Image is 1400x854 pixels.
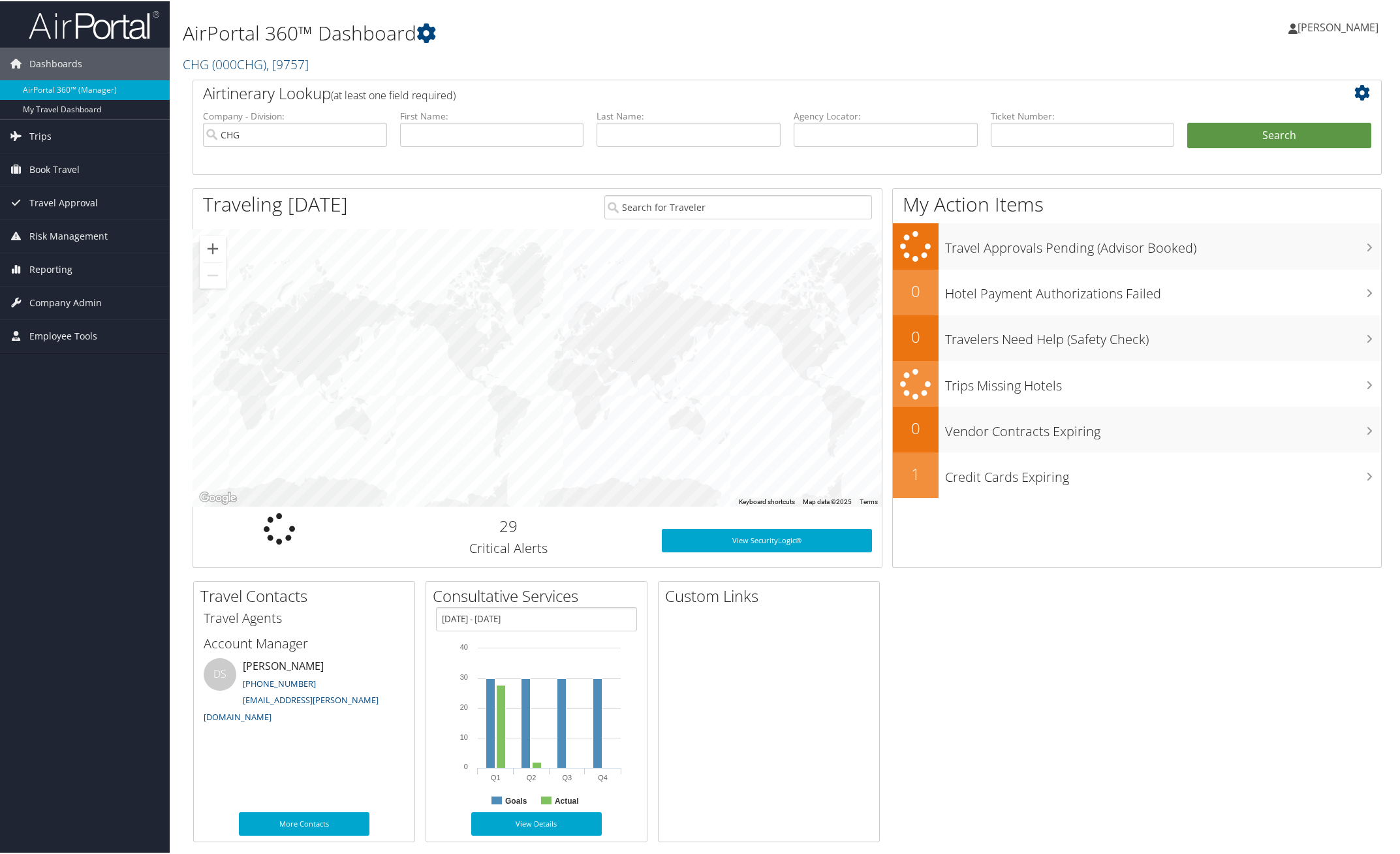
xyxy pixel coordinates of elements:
h1: AirPortal 360™ Dashboard [183,18,989,46]
h1: My Action Items [893,189,1381,217]
span: Trips [29,119,52,151]
tspan: 0 [464,761,468,769]
label: Company - Division: [203,108,387,121]
h3: Vendor Contracts Expiring [945,415,1381,439]
button: Zoom out [200,261,226,287]
h2: 1 [893,462,939,484]
h2: 0 [893,324,939,347]
h3: Critical Alerts [375,538,642,556]
h3: Trips Missing Hotels [945,369,1381,394]
h3: Account Manager [204,633,405,652]
h2: Airtinerary Lookup [203,81,1272,103]
h2: 0 [893,279,939,301]
span: Travel Approval [29,185,98,218]
span: ( 000CHG ) [212,54,266,72]
label: Last Name: [597,108,781,121]
button: Zoom in [200,234,226,261]
li: [PERSON_NAME] [197,657,411,727]
span: Reporting [29,252,72,285]
tspan: 30 [460,672,468,680]
a: [PERSON_NAME] [1288,7,1392,46]
a: 0Vendor Contracts Expiring [893,405,1381,451]
a: More Contacts [239,811,369,834]
tspan: 40 [460,642,468,650]
span: Map data ©2025 [803,497,852,504]
h3: Credit Cards Expiring [945,460,1381,485]
a: Terms (opens in new tab) [860,497,878,504]
img: Google [196,488,240,505]
a: [PHONE_NUMBER] [243,676,316,688]
a: View SecurityLogic® [662,528,872,551]
a: 0Hotel Payment Authorizations Failed [893,268,1381,314]
text: Q3 [563,772,572,780]
label: First Name: [400,108,584,121]
a: Trips Missing Hotels [893,360,1381,406]
span: Company Admin [29,285,102,318]
div: DS [204,657,236,689]
tspan: 10 [460,732,468,740]
img: airportal-logo.png [29,8,159,39]
a: 0Travelers Need Help (Safety Check) [893,314,1381,360]
text: Q2 [527,772,537,780]
text: Goals [505,795,527,804]
h2: 29 [375,514,642,536]
label: Ticket Number: [991,108,1175,121]
input: Search for Traveler [604,194,871,218]
span: Risk Management [29,219,108,251]
span: [PERSON_NAME] [1298,19,1378,33]
h2: Travel Contacts [200,584,414,606]
a: Travel Approvals Pending (Advisor Booked) [893,222,1381,268]
label: Agency Locator: [794,108,978,121]
h2: Consultative Services [433,584,647,606]
text: Q1 [491,772,501,780]
h2: Custom Links [665,584,879,606]
span: , [ 9757 ] [266,54,309,72]
span: Employee Tools [29,319,97,351]
a: Open this area in Google Maps (opens a new window) [196,488,240,505]
h3: Travel Agents [204,608,405,626]
span: Book Travel [29,152,80,185]
span: Dashboards [29,46,82,79]
button: Keyboard shortcuts [739,496,795,505]
button: Search [1187,121,1371,148]
span: (at least one field required) [331,87,456,101]
tspan: 20 [460,702,468,710]
h3: Travel Approvals Pending (Advisor Booked) [945,231,1381,256]
h3: Travelers Need Help (Safety Check) [945,323,1381,347]
text: Actual [555,795,579,804]
text: Q4 [598,772,608,780]
h3: Hotel Payment Authorizations Failed [945,277,1381,302]
a: [EMAIL_ADDRESS][PERSON_NAME][DOMAIN_NAME] [204,693,379,721]
h2: 0 [893,416,939,438]
h1: Traveling [DATE] [203,189,348,217]
a: View Details [471,811,602,834]
a: 1Credit Cards Expiring [893,451,1381,497]
a: CHG [183,54,309,72]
